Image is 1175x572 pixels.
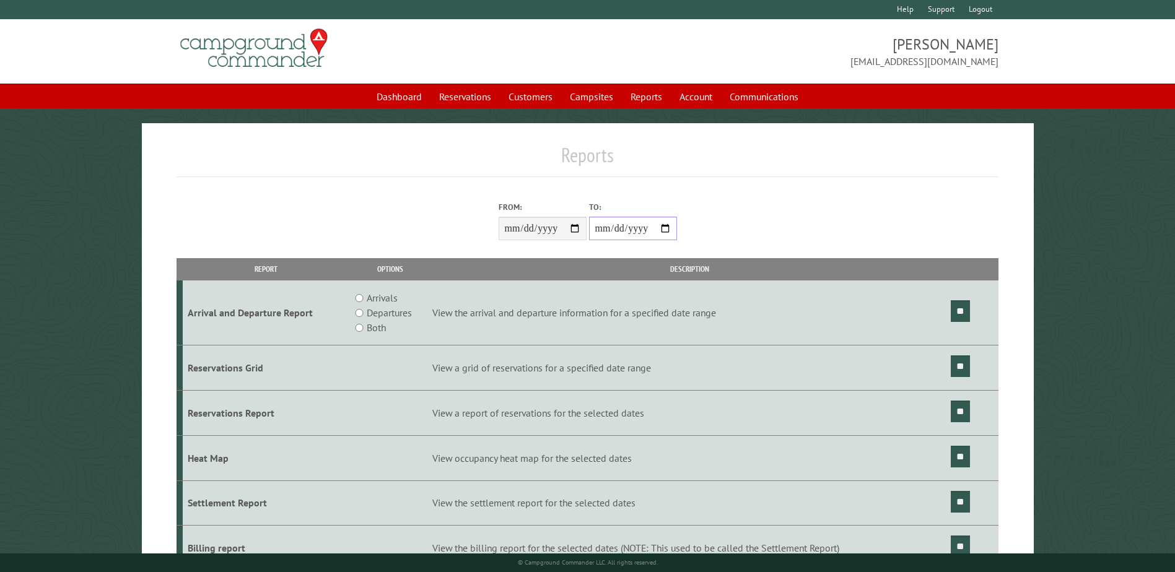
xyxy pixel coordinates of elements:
[430,280,949,345] td: View the arrival and departure information for a specified date range
[183,480,349,526] td: Settlement Report
[518,558,658,566] small: © Campground Commander LLC. All rights reserved.
[430,480,949,526] td: View the settlement report for the selected dates
[183,345,349,391] td: Reservations Grid
[349,258,430,280] th: Options
[499,201,587,213] label: From:
[367,305,412,320] label: Departures
[430,435,949,480] td: View occupancy heat map for the selected dates
[430,258,949,280] th: Description
[183,390,349,435] td: Reservations Report
[623,85,670,108] a: Reports
[183,258,349,280] th: Report
[501,85,560,108] a: Customers
[367,290,398,305] label: Arrivals
[589,201,677,213] label: To:
[183,280,349,345] td: Arrival and Departure Report
[672,85,720,108] a: Account
[430,390,949,435] td: View a report of reservations for the selected dates
[183,435,349,480] td: Heat Map
[432,85,499,108] a: Reservations
[430,345,949,391] td: View a grid of reservations for a specified date range
[177,24,331,72] img: Campground Commander
[183,526,349,571] td: Billing report
[722,85,806,108] a: Communications
[367,320,386,335] label: Both
[588,34,998,69] span: [PERSON_NAME] [EMAIL_ADDRESS][DOMAIN_NAME]
[369,85,429,108] a: Dashboard
[430,526,949,571] td: View the billing report for the selected dates (NOTE: This used to be called the Settlement Report)
[177,143,998,177] h1: Reports
[562,85,621,108] a: Campsites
